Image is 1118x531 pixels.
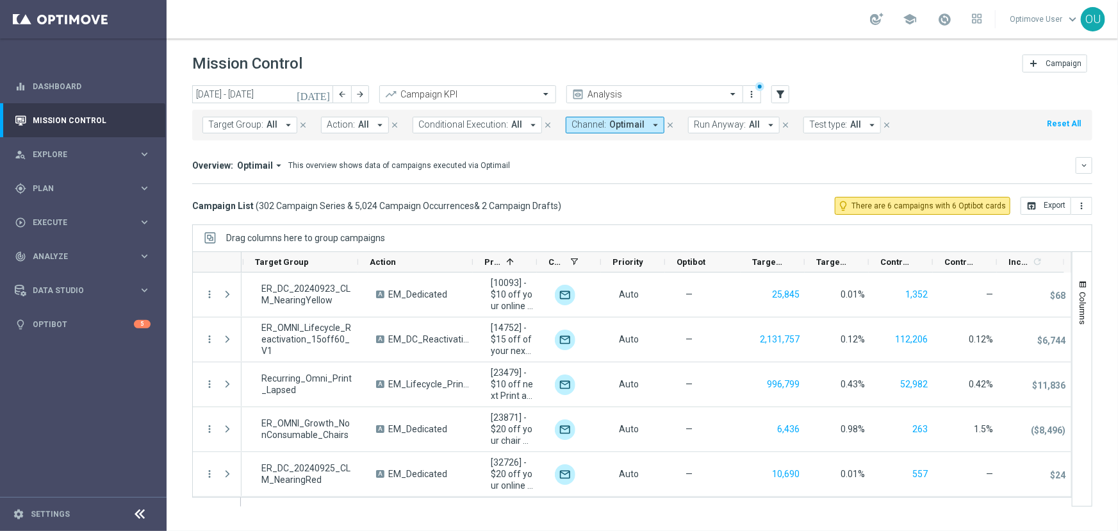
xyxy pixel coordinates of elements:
button: 263 [911,421,929,437]
span: 0.12% [969,334,993,344]
button: 25,845 [771,287,801,303]
span: — [686,378,693,390]
i: add [1028,58,1039,69]
span: Execute [33,219,138,226]
i: arrow_forward [356,90,365,99]
div: Optibot [15,307,151,341]
i: arrow_back [338,90,347,99]
span: Campaign [1046,59,1081,68]
span: All [511,119,522,130]
ng-select: Campaign KPI [379,85,556,103]
span: Data Studio [33,287,138,294]
div: This overview shows data of campaigns executed via Optimail [288,160,510,171]
i: keyboard_arrow_right [138,148,151,160]
button: 1,352 [904,287,929,303]
span: school [903,12,917,26]
span: Promotions [484,257,501,267]
i: close [390,121,399,130]
i: keyboard_arrow_right [138,284,151,296]
span: & [474,201,480,211]
span: Increase [1008,257,1030,267]
i: filter_alt [775,88,786,100]
span: 2 Campaign Drafts [482,200,558,212]
div: lightbulb Optibot 5 [14,319,151,330]
button: 2,131,757 [759,332,801,348]
i: lightbulb [15,319,26,330]
span: ER_OMNI_Lifecycle_Reactivation_15off60_V1 [261,322,354,357]
i: settings [13,509,24,520]
button: close [780,118,791,132]
img: Optimail [555,464,575,485]
span: There are 6 campaigns with 6 Optibot cards [851,200,1006,212]
button: close [881,118,892,132]
span: EM_DC_Reactivation [388,333,469,345]
span: All [749,119,760,130]
i: trending_up [384,88,397,101]
i: close [543,121,552,130]
button: open_in_browser Export [1021,197,1071,215]
span: Targeted Customers [752,257,783,267]
div: There are unsaved changes [755,82,764,91]
div: Optimail [555,419,575,440]
div: track_changes Analyze keyboard_arrow_right [14,251,151,262]
span: Calculate column [1030,255,1042,269]
span: All [850,119,861,130]
button: 6,436 [776,421,801,437]
span: [10093] - $10 off your online order of $60 or more. [491,277,533,312]
button: more_vert [204,333,215,345]
span: EM_Dedicated [388,423,447,435]
i: open_in_browser [1026,201,1037,211]
img: Optimail [555,375,575,395]
button: more_vert [204,378,215,390]
span: Auto [619,424,639,434]
i: close [781,121,790,130]
button: 996,799 [766,376,801,392]
span: Control Response Rate [944,257,975,267]
div: 5 [134,320,151,328]
span: Columns [1078,292,1088,324]
span: Auto [619,469,639,479]
button: more_vert [204,289,215,300]
multiple-options-button: Export to CSV [1021,200,1092,210]
span: Targeted Response Rate [816,257,847,267]
i: person_search [15,149,26,160]
a: Mission Control [33,103,151,137]
span: — [686,289,693,300]
span: Plan [33,185,138,192]
span: — [686,333,693,345]
button: 52,982 [899,376,929,392]
span: Recurring_Omni_Print_Lapsed [261,373,354,396]
h1: Mission Control [192,55,302,73]
i: arrow_drop_down [374,119,386,131]
span: Analyze [33,253,138,260]
button: add Campaign [1023,55,1087,72]
p: $24 [1050,469,1065,481]
span: Conditional Execution: [418,119,508,130]
button: person_search Explore keyboard_arrow_right [14,149,151,160]
span: Optimail [609,119,645,130]
button: Optimail arrow_drop_down [233,160,288,171]
p: $68 [1050,290,1065,301]
span: Target Group [255,257,309,267]
button: Run Anyway: All arrow_drop_down [688,117,780,133]
span: ER_DC_20240925_CLM_NearingRed [261,462,354,485]
span: Test type: [809,119,847,130]
div: OU [1081,7,1105,31]
span: [14752] - $15 off of your next purchase of $60+ [491,322,533,357]
span: A [376,335,384,343]
div: Explore [15,149,138,160]
i: arrow_drop_down [765,119,777,131]
span: Channel: [571,119,606,130]
i: keyboard_arrow_down [1080,161,1089,170]
div: Analyze [15,251,138,262]
i: arrow_drop_down [650,119,661,131]
a: Dashboard [33,69,151,103]
span: All [358,119,369,130]
div: Data Studio [15,285,138,296]
button: more_vert [746,87,759,102]
button: close [297,118,309,132]
i: close [666,121,675,130]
